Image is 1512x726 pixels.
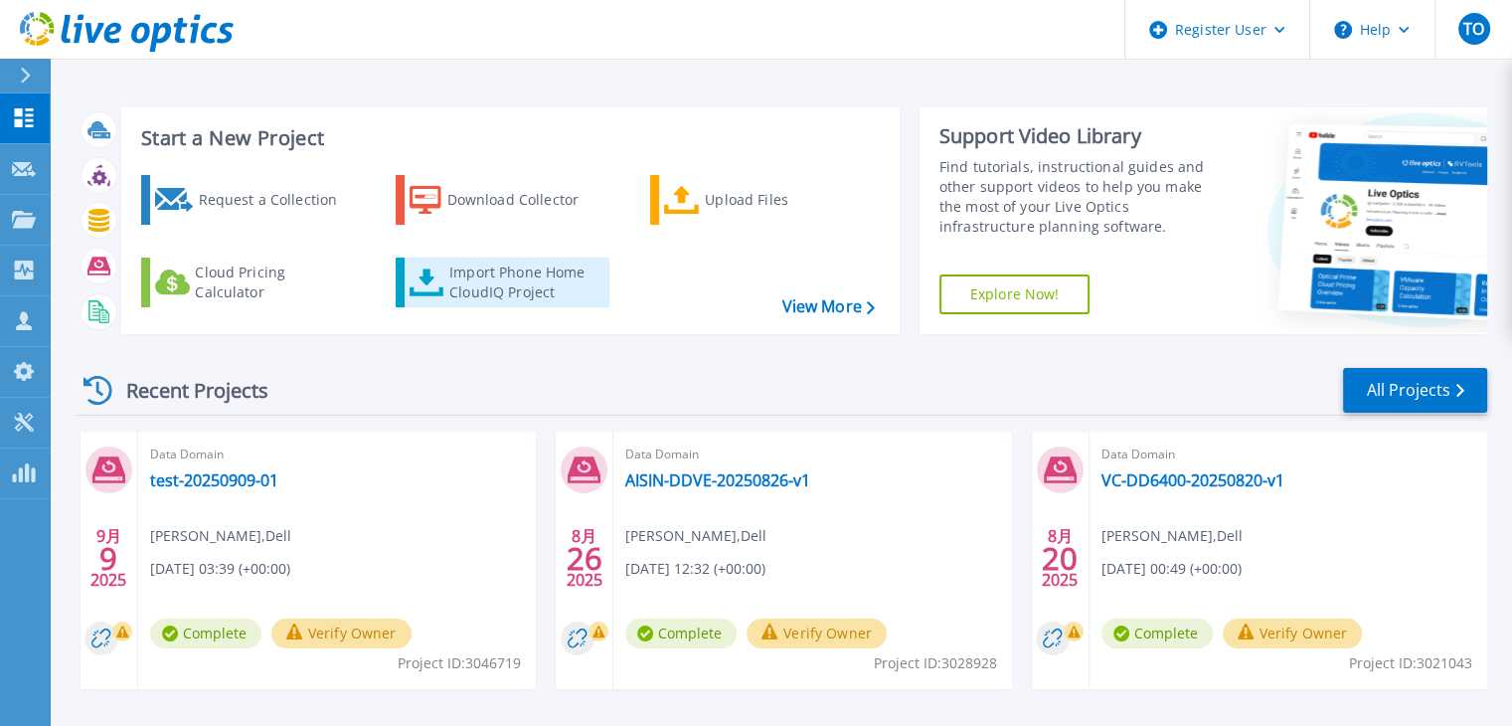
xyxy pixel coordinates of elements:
span: Complete [150,619,261,648]
div: Find tutorials, instructional guides and other support videos to help you make the most of your L... [939,157,1225,237]
span: [PERSON_NAME] , Dell [150,525,291,547]
span: 26 [567,550,602,567]
span: [PERSON_NAME] , Dell [625,525,766,547]
span: 9 [99,550,117,567]
a: Upload Files [650,175,872,225]
div: 8月 2025 [1041,522,1079,595]
div: Support Video Library [939,123,1225,149]
span: [DATE] 12:32 (+00:00) [625,558,765,580]
a: All Projects [1343,368,1487,413]
button: Verify Owner [1223,619,1363,648]
h3: Start a New Project [141,127,874,149]
a: Cloud Pricing Calculator [141,258,363,307]
div: Cloud Pricing Calculator [195,263,354,302]
span: [DATE] 00:49 (+00:00) [1101,558,1242,580]
span: TO [1463,21,1484,37]
div: Recent Projects [77,366,295,415]
div: Request a Collection [198,180,357,220]
a: Explore Now! [939,274,1091,314]
span: Project ID: 3046719 [398,652,521,674]
a: Request a Collection [141,175,363,225]
a: VC-DD6400-20250820-v1 [1101,470,1284,490]
div: 9月 2025 [89,522,127,595]
button: Verify Owner [747,619,887,648]
span: [PERSON_NAME] , Dell [1101,525,1243,547]
span: Complete [625,619,737,648]
a: test-20250909-01 [150,470,278,490]
span: Data Domain [625,444,999,465]
span: Data Domain [1101,444,1475,465]
div: 8月 2025 [566,522,603,595]
span: Data Domain [150,444,524,465]
span: Complete [1101,619,1213,648]
a: AISIN-DDVE-20250826-v1 [625,470,810,490]
span: Project ID: 3028928 [874,652,997,674]
a: View More [781,297,874,316]
a: Download Collector [396,175,617,225]
div: Download Collector [447,180,606,220]
span: [DATE] 03:39 (+00:00) [150,558,290,580]
div: Upload Files [705,180,864,220]
button: Verify Owner [271,619,412,648]
span: Project ID: 3021043 [1349,652,1472,674]
div: Import Phone Home CloudIQ Project [449,263,604,302]
span: 20 [1042,550,1078,567]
